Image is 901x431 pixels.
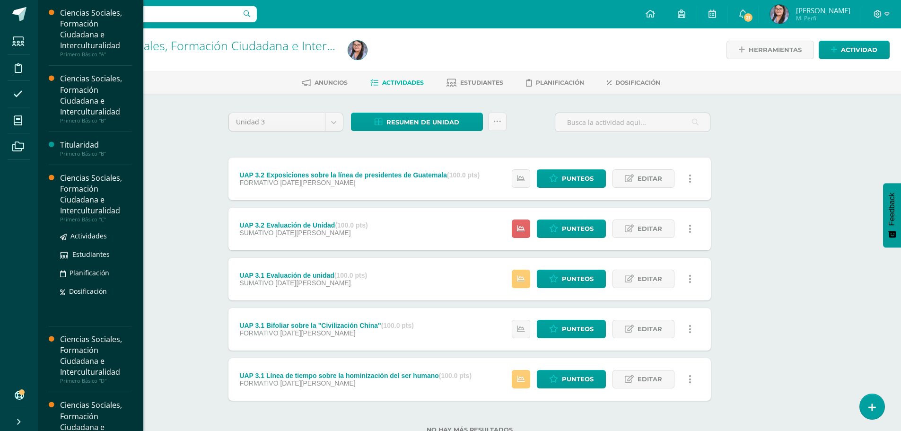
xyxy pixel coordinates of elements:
span: [DATE][PERSON_NAME] [275,279,350,287]
a: Ciencias Sociales, Formación Ciudadana e InterculturalidadPrimero Básico "D" [60,334,132,384]
span: Actividades [382,79,424,86]
a: TitularidadPrimero Básico "B" [60,140,132,157]
span: Editar [638,170,662,187]
a: Anuncios [302,75,348,90]
div: Ciencias Sociales, Formación Ciudadana e Interculturalidad [60,173,132,216]
span: FORMATIVO [239,329,278,337]
span: Editar [638,270,662,288]
a: Punteos [537,270,606,288]
span: Resumen de unidad [386,114,459,131]
a: Punteos [537,169,606,188]
span: [DATE][PERSON_NAME] [280,179,355,186]
a: Ciencias Sociales, Formación Ciudadana e Interculturalidad [74,37,390,53]
div: Titularidad [60,140,132,150]
a: Actividades [370,75,424,90]
a: Dosificación [607,75,660,90]
span: Unidad 3 [236,113,318,131]
a: Resumen de unidad [351,113,483,131]
a: Punteos [537,320,606,338]
span: Editar [638,320,662,338]
div: UAP 3.1 Evaluación de unidad [239,272,367,279]
span: [DATE][PERSON_NAME] [275,229,350,237]
span: Feedback [888,193,896,226]
a: Planificación [60,267,132,278]
div: UAP 3.1 Línea de tiempo sobre la hominización del ser humano [239,372,472,379]
a: Ciencias Sociales, Formación Ciudadana e InterculturalidadPrimero Básico "A" [60,8,132,58]
a: Ciencias Sociales, Formación Ciudadana e InterculturalidadPrimero Básico "C" [60,173,132,223]
input: Busca la actividad aquí... [555,113,710,132]
span: Estudiantes [72,250,110,259]
span: Dosificación [69,287,107,296]
strong: (100.0 pts) [381,322,414,329]
a: Herramientas [726,41,814,59]
a: Punteos [537,220,606,238]
a: Planificación [526,75,584,90]
span: FORMATIVO [239,179,278,186]
span: Actividad [841,41,877,59]
span: Punteos [562,220,594,237]
span: Punteos [562,320,594,338]
span: Dosificación [615,79,660,86]
span: 21 [743,12,753,23]
a: Estudiantes [60,249,132,260]
span: Editar [638,220,662,237]
span: SUMATIVO [239,279,273,287]
span: Anuncios [315,79,348,86]
span: Estudiantes [460,79,503,86]
span: [DATE][PERSON_NAME] [280,329,355,337]
a: Punteos [537,370,606,388]
div: Primero Básico "D" [60,378,132,384]
span: Planificación [70,268,109,277]
a: Dosificación [60,286,132,297]
a: Actividades [60,230,132,241]
h1: Ciencias Sociales, Formación Ciudadana e Interculturalidad [74,39,337,52]
span: [PERSON_NAME] [796,6,850,15]
div: Primero Básico "B" [60,150,132,157]
span: Herramientas [749,41,802,59]
a: Actividad [819,41,890,59]
div: Ciencias Sociales, Formación Ciudadana e Interculturalidad [60,73,132,117]
span: SUMATIVO [239,229,273,237]
div: Primero Básico "A" [60,51,132,58]
div: UAP 3.2 Evaluación de Unidad [239,221,367,229]
div: UAP 3.1 Bifoliar sobre la "Civilización China" [239,322,414,329]
strong: (100.0 pts) [439,372,472,379]
a: Unidad 3 [229,113,343,131]
strong: (100.0 pts) [335,221,367,229]
span: Punteos [562,270,594,288]
span: [DATE][PERSON_NAME] [280,379,355,387]
span: FORMATIVO [239,379,278,387]
div: Ciencias Sociales, Formación Ciudadana e Interculturalidad [60,334,132,378]
span: Punteos [562,170,594,187]
button: Feedback - Mostrar encuesta [883,183,901,247]
div: Primero Básico 'B' [74,52,337,61]
span: Planificación [536,79,584,86]
img: 3701f0f65ae97d53f8a63a338b37df93.png [770,5,789,24]
a: Ciencias Sociales, Formación Ciudadana e InterculturalidadPrimero Básico "B" [60,73,132,123]
input: Busca un usuario... [44,6,257,22]
span: Punteos [562,370,594,388]
div: UAP 3.2 Exposiciones sobre la línea de presidentes de Guatemala [239,171,480,179]
a: Estudiantes [446,75,503,90]
span: Mi Perfil [796,14,850,22]
strong: (100.0 pts) [447,171,480,179]
div: Ciencias Sociales, Formación Ciudadana e Interculturalidad [60,8,132,51]
strong: (100.0 pts) [334,272,367,279]
div: Primero Básico "C" [60,216,132,223]
div: Primero Básico "B" [60,117,132,124]
span: Actividades [70,231,107,240]
img: 3701f0f65ae97d53f8a63a338b37df93.png [348,41,367,60]
span: Editar [638,370,662,388]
